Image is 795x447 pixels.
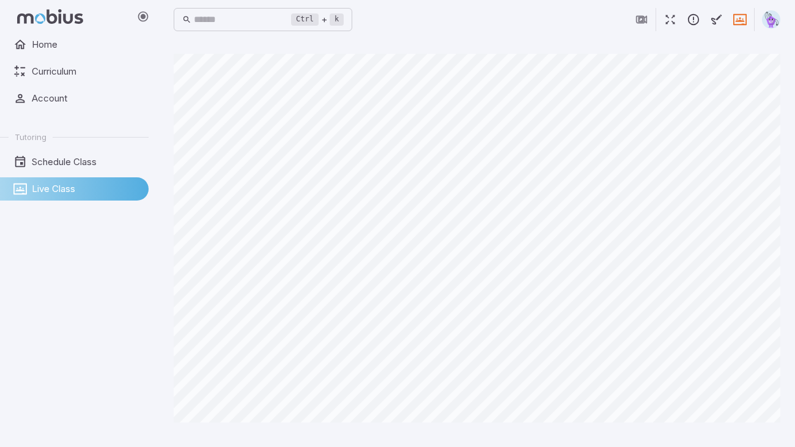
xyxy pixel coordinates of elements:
[630,8,653,31] button: Join in Zoom Client
[32,38,140,51] span: Home
[291,13,319,26] kbd: Ctrl
[32,65,140,78] span: Curriculum
[32,155,140,169] span: Schedule Class
[762,10,780,29] img: pentagon.svg
[15,131,46,142] span: Tutoring
[728,8,752,31] button: Join Session now!
[682,8,705,31] button: Report an Issue
[32,92,140,105] span: Account
[32,182,140,196] span: Live Class
[291,12,344,27] div: +
[330,13,344,26] kbd: k
[659,8,682,31] button: Fullscreen Game
[705,8,728,31] button: Start Drawing on Questions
